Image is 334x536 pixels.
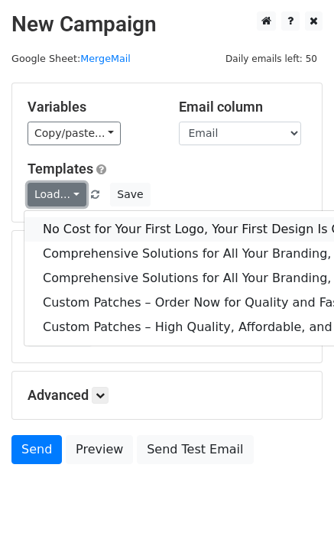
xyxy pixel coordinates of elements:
[220,50,323,67] span: Daily emails left: 50
[80,53,131,64] a: MergeMail
[28,122,121,145] a: Copy/paste...
[28,99,156,115] h5: Variables
[258,463,334,536] iframe: Chat Widget
[28,387,306,404] h5: Advanced
[66,435,133,464] a: Preview
[11,53,131,64] small: Google Sheet:
[179,99,307,115] h5: Email column
[220,53,323,64] a: Daily emails left: 50
[28,183,86,206] a: Load...
[11,11,323,37] h2: New Campaign
[11,435,62,464] a: Send
[110,183,150,206] button: Save
[137,435,253,464] a: Send Test Email
[28,161,93,177] a: Templates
